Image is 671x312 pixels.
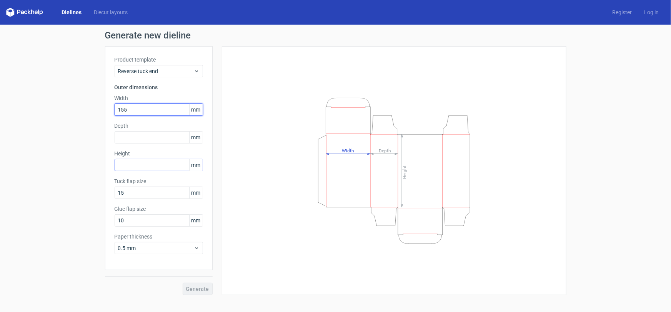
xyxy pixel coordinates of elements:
span: 0.5 mm [118,244,194,252]
span: mm [189,215,203,226]
tspan: Height [401,165,407,179]
label: Width [115,94,203,102]
a: Diecut layouts [88,8,134,16]
label: Height [115,150,203,157]
h1: Generate new dieline [105,31,566,40]
a: Log in [638,8,665,16]
a: Register [606,8,638,16]
label: Paper thickness [115,233,203,240]
label: Glue flap size [115,205,203,213]
label: Depth [115,122,203,130]
a: Dielines [55,8,88,16]
span: mm [189,187,203,199]
span: mm [189,159,203,171]
span: mm [189,132,203,143]
label: Tuck flap size [115,177,203,185]
h3: Outer dimensions [115,83,203,91]
tspan: Width [341,148,354,153]
span: Reverse tuck end [118,67,194,75]
label: Product template [115,56,203,63]
span: mm [189,104,203,115]
tspan: Depth [378,148,391,153]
